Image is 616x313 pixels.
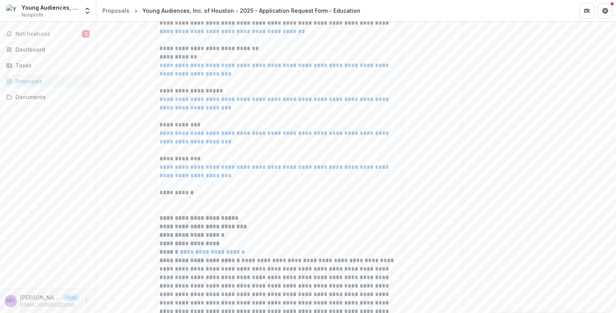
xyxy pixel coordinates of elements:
[6,5,18,17] img: Young Audiences, Inc. of Houston
[102,7,129,15] div: Proposals
[3,28,93,40] button: Notifications3
[142,7,360,15] div: Young Audiences, Inc. of Houston - 2025 - Application Request Form - Education
[3,75,93,88] a: Proposals
[7,298,15,303] div: Mary Mettenbrink
[82,3,93,19] button: Open entity switcher
[15,93,87,101] div: Documents
[22,3,79,12] div: Young Audiences, Inc. of [GEOGRAPHIC_DATA]
[22,12,43,19] span: Nonprofit
[15,77,87,85] div: Proposals
[3,43,93,56] a: Dashboard
[20,293,60,301] p: [PERSON_NAME]
[99,5,363,16] nav: breadcrumb
[99,5,132,16] a: Proposals
[15,45,87,54] div: Dashboard
[579,3,594,19] button: Partners
[63,294,79,301] p: User
[15,31,82,37] span: Notifications
[82,30,90,38] span: 3
[20,301,79,308] p: [EMAIL_ADDRESS][DOMAIN_NAME]
[15,61,87,69] div: Tasks
[598,3,613,19] button: Get Help
[82,296,91,306] button: More
[3,91,93,103] a: Documents
[3,59,93,72] a: Tasks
